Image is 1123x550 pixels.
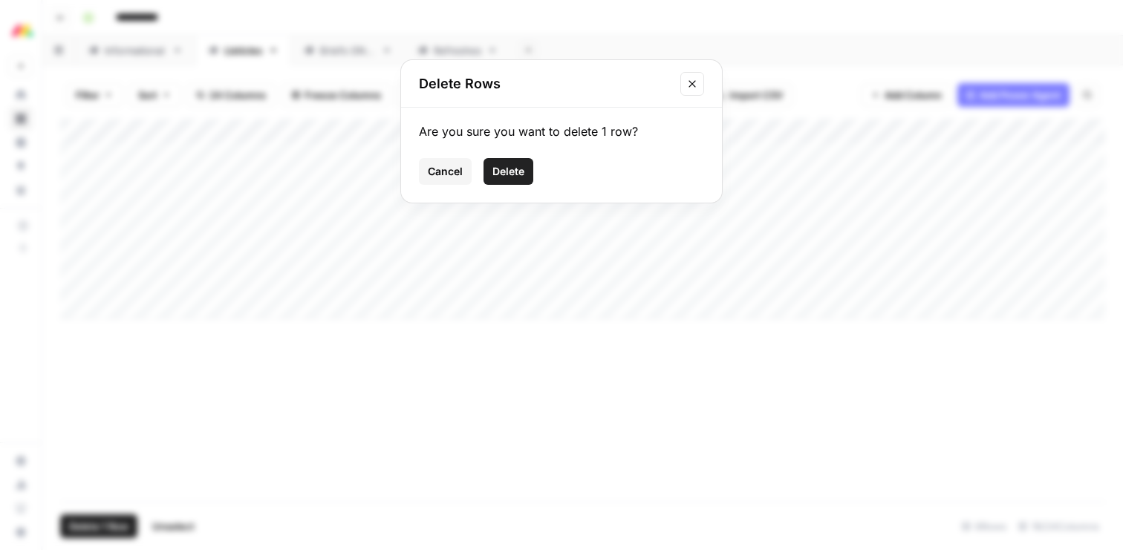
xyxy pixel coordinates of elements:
[419,122,704,140] div: Are you sure you want to delete 1 row?
[419,158,472,185] button: Cancel
[428,164,463,179] span: Cancel
[680,72,704,96] button: Close modal
[484,158,533,185] button: Delete
[419,73,671,94] h2: Delete Rows
[492,164,524,179] span: Delete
